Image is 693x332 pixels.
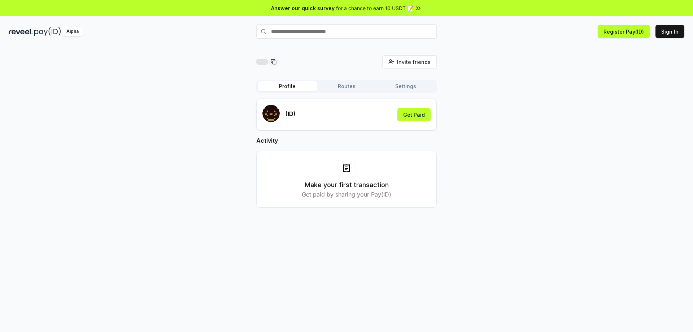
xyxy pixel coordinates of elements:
span: Invite friends [397,58,431,66]
button: Settings [376,81,435,91]
button: Sign In [655,25,684,38]
p: (ID) [286,109,296,118]
button: Profile [258,81,317,91]
img: reveel_dark [9,27,33,36]
p: Get paid by sharing your Pay(ID) [302,190,391,199]
button: Register Pay(ID) [598,25,650,38]
div: Alpha [62,27,83,36]
h3: Make your first transaction [305,180,389,190]
span: for a chance to earn 10 USDT 📝 [336,4,413,12]
img: pay_id [34,27,61,36]
span: Answer our quick survey [271,4,335,12]
button: Get Paid [397,108,431,121]
button: Invite friends [382,55,437,68]
button: Routes [317,81,376,91]
h2: Activity [256,136,437,145]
